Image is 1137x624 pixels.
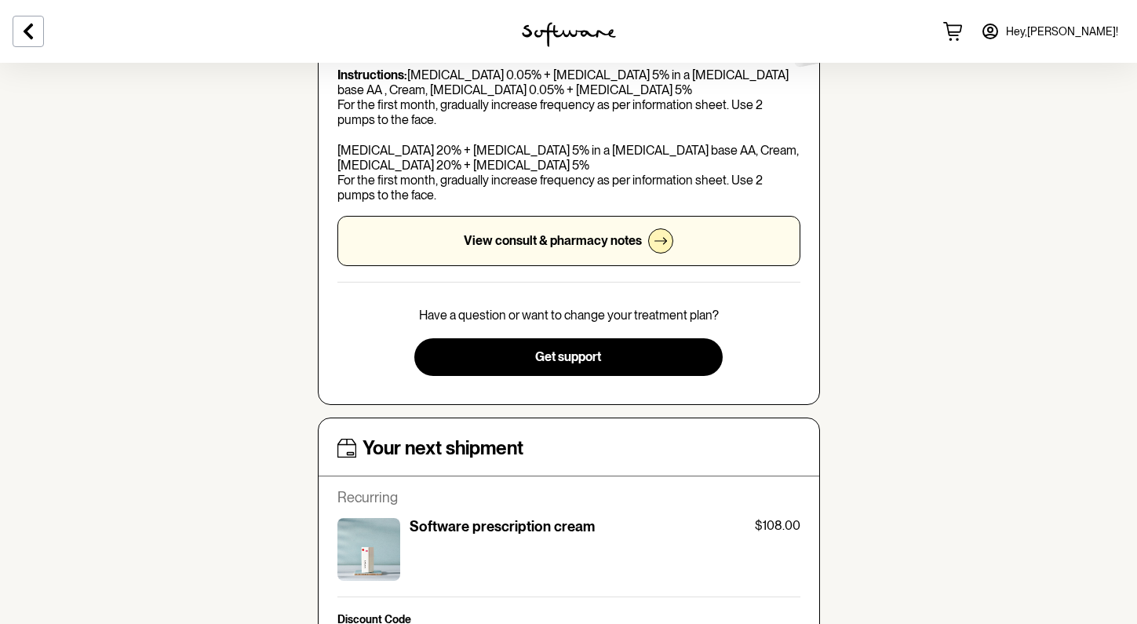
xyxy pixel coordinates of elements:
[755,518,800,533] p: $108.00
[363,437,523,460] h4: Your next shipment
[337,518,400,581] img: cktujd3cr00003e5xydhm4e2c.jpg
[337,68,800,203] p: [MEDICAL_DATA] 0.05% + [MEDICAL_DATA] 5% in a [MEDICAL_DATA] base AA , Cream, [MEDICAL_DATA] 0.05...
[1006,25,1118,38] span: Hey, [PERSON_NAME] !
[419,308,719,323] p: Have a question or want to change your treatment plan?
[337,68,407,82] strong: Instructions:
[337,489,800,506] p: Recurring
[522,22,616,47] img: software logo
[464,233,642,248] p: View consult & pharmacy notes
[535,349,601,364] span: Get support
[410,518,595,535] p: Software prescription cream
[971,13,1128,50] a: Hey,[PERSON_NAME]!
[414,338,723,376] button: Get support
